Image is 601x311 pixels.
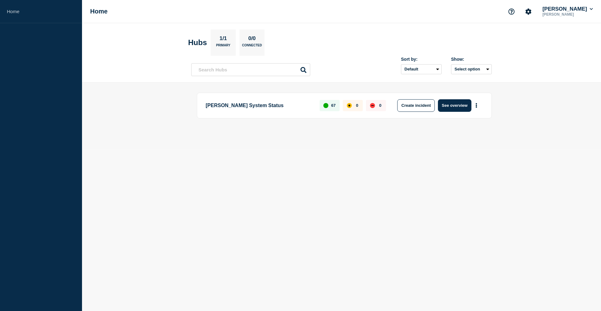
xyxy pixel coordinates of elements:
[505,5,518,18] button: Support
[541,12,594,17] p: [PERSON_NAME]
[401,57,442,62] div: Sort by:
[438,99,471,112] button: See overview
[242,44,262,50] p: Connected
[188,38,207,47] h2: Hubs
[401,64,442,74] select: Sort by
[90,8,108,15] h1: Home
[246,35,258,44] p: 0/0
[206,99,312,112] p: [PERSON_NAME] System Status
[522,5,535,18] button: Account settings
[356,103,358,108] p: 0
[541,6,594,12] button: [PERSON_NAME]
[451,57,492,62] div: Show:
[331,103,336,108] p: 67
[451,64,492,74] button: Select option
[323,103,328,108] div: up
[191,63,310,76] input: Search Hubs
[347,103,352,108] div: affected
[397,99,435,112] button: Create incident
[472,100,480,111] button: More actions
[217,35,229,44] p: 1/1
[379,103,381,108] p: 0
[216,44,230,50] p: Primary
[370,103,375,108] div: down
